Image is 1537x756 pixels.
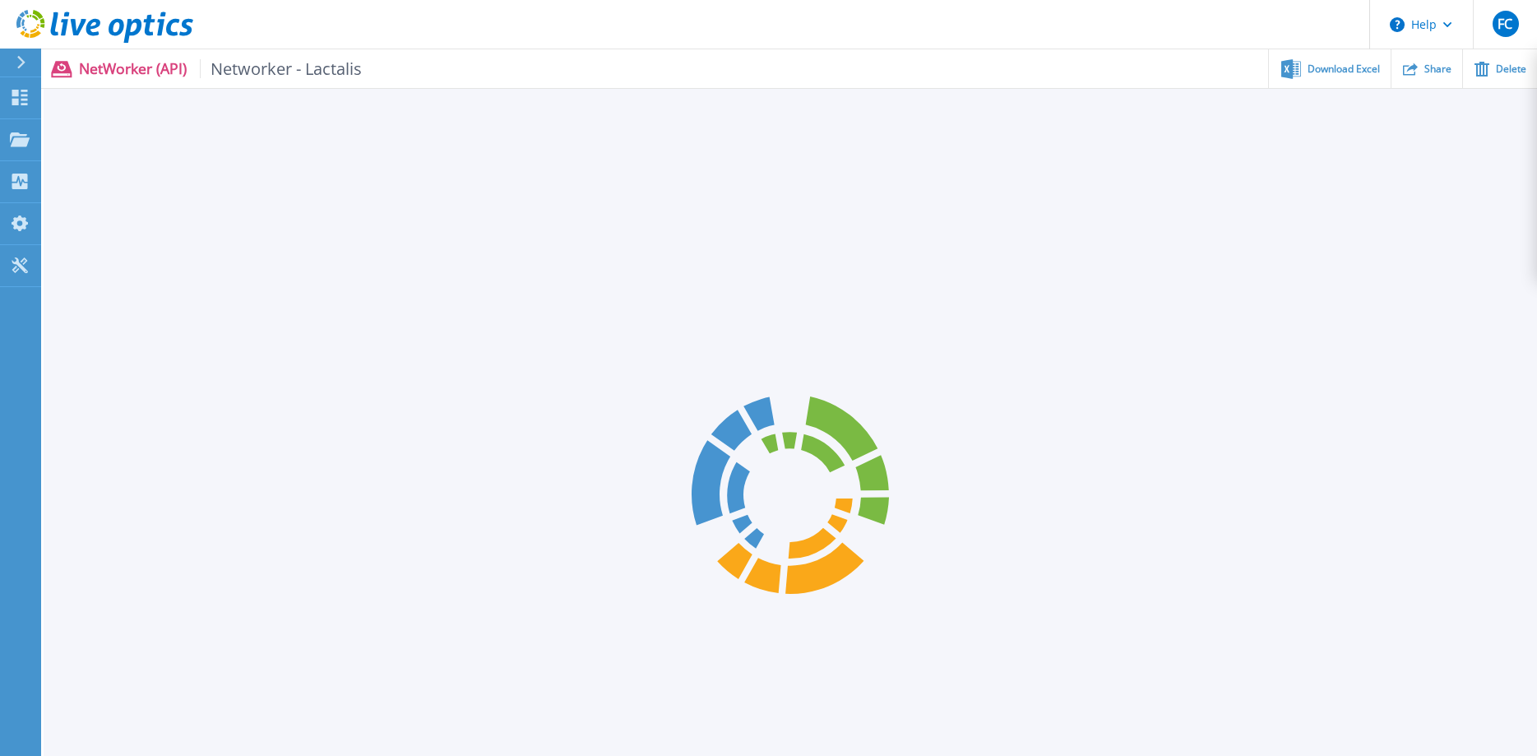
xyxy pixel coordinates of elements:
[200,59,363,78] span: Networker - Lactalis
[1496,64,1526,74] span: Delete
[1498,17,1512,30] span: FC
[1308,64,1380,74] span: Download Excel
[79,59,363,78] p: NetWorker (API)
[1424,64,1451,74] span: Share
